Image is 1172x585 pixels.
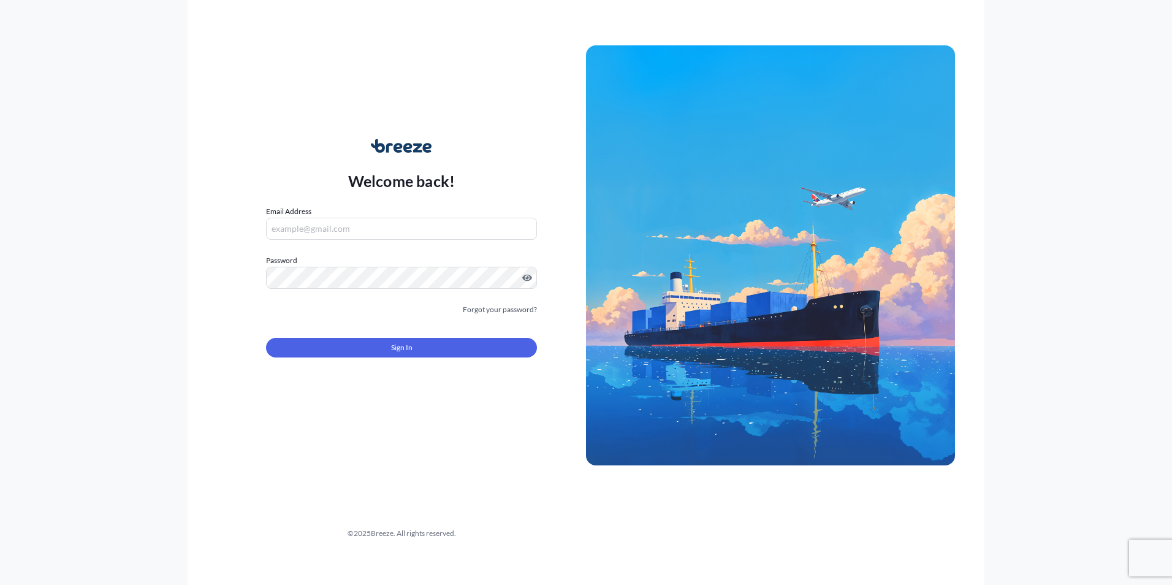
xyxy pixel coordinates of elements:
a: Forgot your password? [463,304,537,316]
div: © 2025 Breeze. All rights reserved. [217,527,586,540]
label: Email Address [266,205,311,218]
button: Sign In [266,338,537,357]
label: Password [266,254,537,267]
img: Ship illustration [586,45,955,465]
button: Show password [522,273,532,283]
p: Welcome back! [348,171,455,191]
span: Sign In [391,342,413,354]
input: example@gmail.com [266,218,537,240]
